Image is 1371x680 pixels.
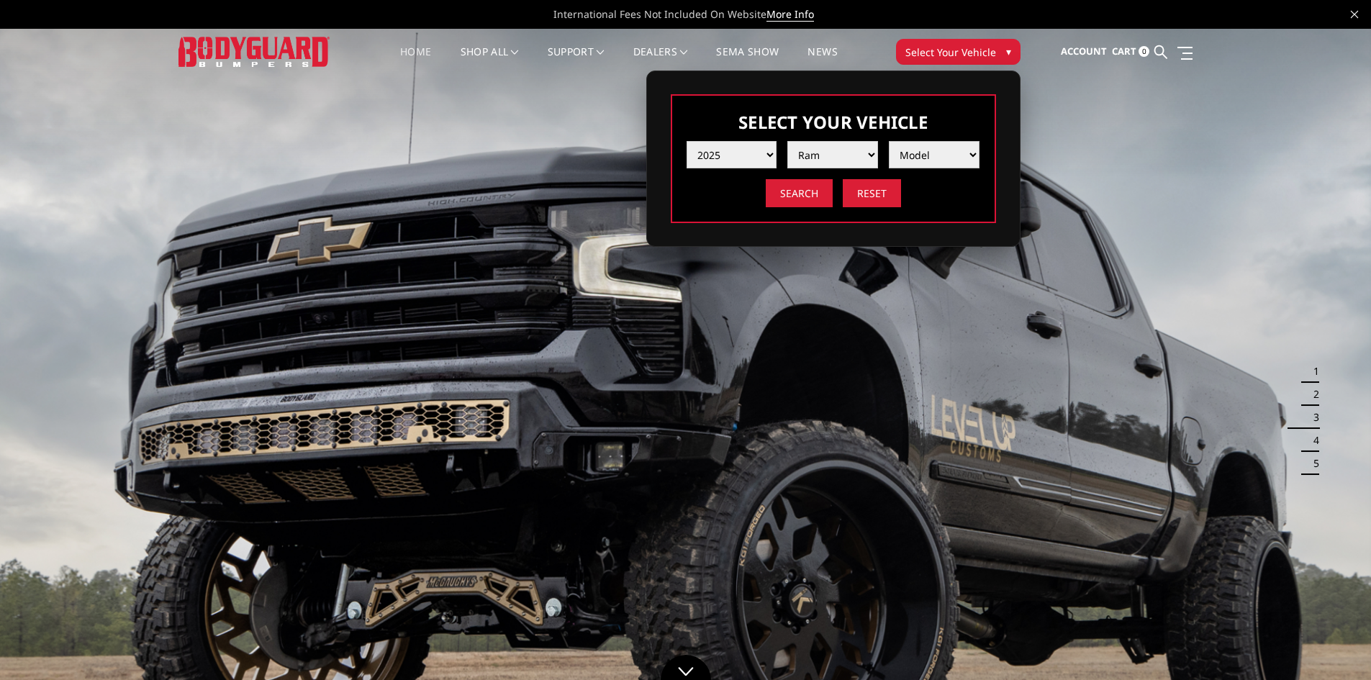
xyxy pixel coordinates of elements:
button: 3 of 5 [1305,406,1319,429]
a: Cart 0 [1112,32,1149,71]
span: ▾ [1006,44,1011,59]
span: Select Your Vehicle [905,45,996,60]
span: Cart [1112,45,1136,58]
iframe: Chat Widget [1299,611,1371,680]
span: Account [1061,45,1107,58]
a: Dealers [633,47,688,75]
a: SEMA Show [716,47,779,75]
h3: Select Your Vehicle [687,110,980,134]
a: Account [1061,32,1107,71]
a: More Info [766,7,814,22]
button: 2 of 5 [1305,383,1319,406]
input: Reset [843,179,901,207]
a: Home [400,47,431,75]
a: News [807,47,837,75]
button: 4 of 5 [1305,429,1319,452]
button: 1 of 5 [1305,360,1319,383]
span: 0 [1139,46,1149,57]
input: Search [766,179,833,207]
a: shop all [461,47,519,75]
img: BODYGUARD BUMPERS [178,37,330,66]
button: Select Your Vehicle [896,39,1021,65]
a: Click to Down [661,655,711,680]
button: 5 of 5 [1305,452,1319,475]
a: Support [548,47,605,75]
